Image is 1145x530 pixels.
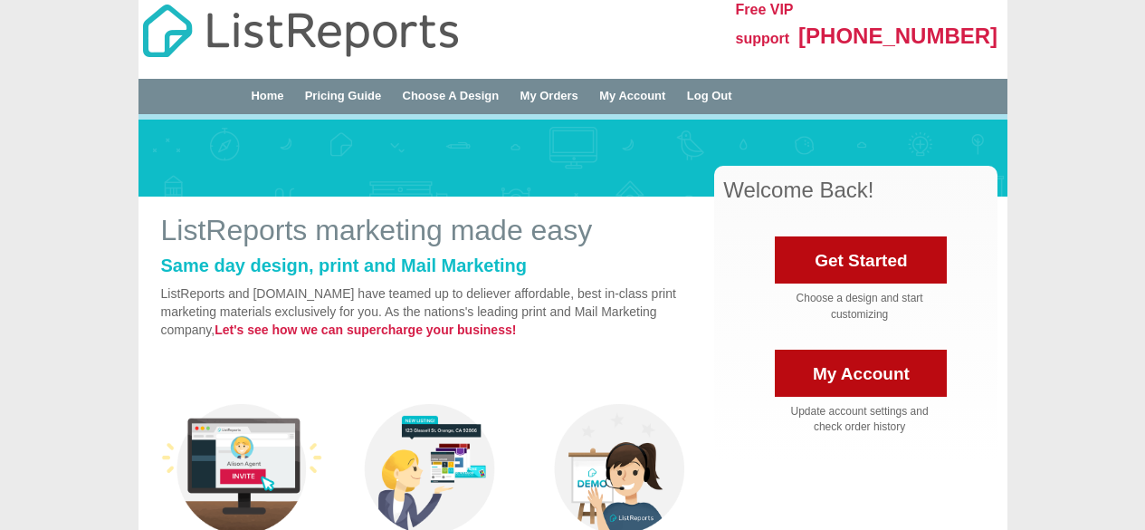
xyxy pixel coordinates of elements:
a: My Orders [520,89,578,102]
p: ListReports and [DOMAIN_NAME] have teamed up to deliever affordable, best in-class print marketin... [161,284,701,339]
a: Home [251,89,283,102]
a: My Account [599,89,665,102]
span: Free VIP support [736,2,794,46]
a: My Account [775,350,947,397]
a: Choose A Design [403,89,500,102]
a: Pricing Guide [305,89,382,102]
h3: Welcome Back! [723,178,997,202]
a: Log Out [687,89,732,102]
h2: Same day design, print and Mail Marketing [161,255,701,275]
a: Get Started [775,236,947,284]
h1: ListReports marketing made easy [161,215,701,246]
strong: Let's see how we can supercharge your business! [215,323,516,337]
div: Choose a design and start customizing [765,291,954,322]
div: Update account settings and check order history [765,404,954,435]
span: [PHONE_NUMBER] [798,24,997,48]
